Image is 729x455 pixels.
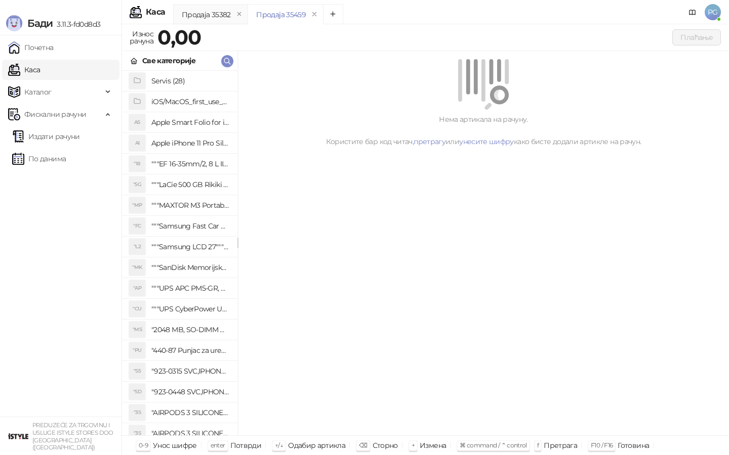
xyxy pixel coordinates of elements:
[151,342,229,358] h4: "440-87 Punjac za uredjaje sa micro USB portom 4/1, Stand."
[459,137,514,146] a: унесите шифру
[129,259,145,276] div: "MK
[8,37,54,58] a: Почетна
[27,17,53,29] span: Бади
[308,10,321,19] button: remove
[151,94,229,110] h4: iOS/MacOS_first_use_assistance (4)
[323,4,343,24] button: Add tab
[153,439,197,452] div: Унос шифре
[139,441,148,449] span: 0-9
[157,25,201,50] strong: 0,00
[129,218,145,234] div: "FC
[151,384,229,400] h4: "923-0448 SVC,IPHONE,TOURQUE DRIVER KIT .65KGF- CM Šrafciger "
[12,126,80,147] a: Издати рачуни
[182,9,231,20] div: Продаја 35382
[591,441,613,449] span: F10 / F16
[151,156,229,172] h4: """EF 16-35mm/2, 8 L III USM"""
[151,259,229,276] h4: """SanDisk Memorijska kartica 256GB microSDXC sa SD adapterom SDSQXA1-256G-GN6MA - Extreme PLUS, ...
[151,301,229,317] h4: """UPS CyberPower UT650EG, 650VA/360W , line-int., s_uko, desktop"""
[8,60,40,80] a: Каса
[53,20,100,29] span: 3.11.3-fd0d8d3
[129,156,145,172] div: "18
[151,363,229,379] h4: "923-0315 SVC,IPHONE 5/5S BATTERY REMOVAL TRAY Držač za iPhone sa kojim se otvara display
[537,441,539,449] span: f
[129,301,145,317] div: "CU
[129,135,145,151] div: AI
[359,441,367,449] span: ⌫
[129,197,145,213] div: "MP
[129,114,145,130] div: AS
[684,4,701,20] a: Документација
[129,363,145,379] div: "S5
[24,82,52,102] span: Каталог
[146,8,165,16] div: Каса
[151,135,229,151] h4: Apple iPhone 11 Pro Silicone Case - Black
[233,10,246,19] button: remove
[129,280,145,296] div: "AP
[128,27,155,48] div: Износ рачуна
[151,218,229,234] h4: """Samsung Fast Car Charge Adapter, brzi auto punja_, boja crna"""
[460,441,527,449] span: ⌘ command / ⌃ control
[151,114,229,130] h4: Apple Smart Folio for iPad mini (A17 Pro) - Sage
[151,404,229,421] h4: "AIRPODS 3 SILICONE CASE BLACK"
[151,322,229,338] h4: "2048 MB, SO-DIMM DDRII, 667 MHz, Napajanje 1,8 0,1 V, Latencija CL5"
[672,29,721,45] button: Плаћање
[151,239,229,255] h4: """Samsung LCD 27"""" C27F390FHUXEN"""
[544,439,577,452] div: Претрага
[412,441,415,449] span: +
[151,176,229,193] h4: """LaCie 500 GB Rikiki USB 3.0 / Ultra Compact & Resistant aluminum / USB 3.0 / 2.5"""""""
[151,425,229,441] h4: "AIRPODS 3 SILICONE CASE BLUE"
[211,441,225,449] span: enter
[129,425,145,441] div: "3S
[373,439,398,452] div: Сторно
[8,426,28,446] img: 64x64-companyLogo-77b92cf4-9946-4f36-9751-bf7bb5fd2c7d.png
[288,439,345,452] div: Одабир артикла
[129,384,145,400] div: "SD
[122,71,237,435] div: grid
[414,137,445,146] a: претрагу
[151,197,229,213] h4: """MAXTOR M3 Portable 2TB 2.5"""" crni eksterni hard disk HX-M201TCB/GM"""
[420,439,446,452] div: Измена
[250,114,717,147] div: Нема артикала на рачуну. Користите бар код читач, или како бисте додали артикле на рачун.
[129,239,145,255] div: "L2
[32,422,113,451] small: PREDUZEĆE ZA TRGOVINU I USLUGE ISTYLE STORES DOO [GEOGRAPHIC_DATA] ([GEOGRAPHIC_DATA])
[151,280,229,296] h4: """UPS APC PM5-GR, Essential Surge Arrest,5 utic_nica"""
[142,55,195,66] div: Све категорије
[6,15,22,31] img: Logo
[230,439,262,452] div: Потврди
[618,439,649,452] div: Готовина
[129,322,145,338] div: "MS
[129,342,145,358] div: "PU
[129,404,145,421] div: "3S
[275,441,283,449] span: ↑/↓
[705,4,721,20] span: PG
[151,73,229,89] h4: Servis (28)
[129,176,145,193] div: "5G
[24,104,86,124] span: Фискални рачуни
[12,149,66,169] a: По данима
[256,9,306,20] div: Продаја 35459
